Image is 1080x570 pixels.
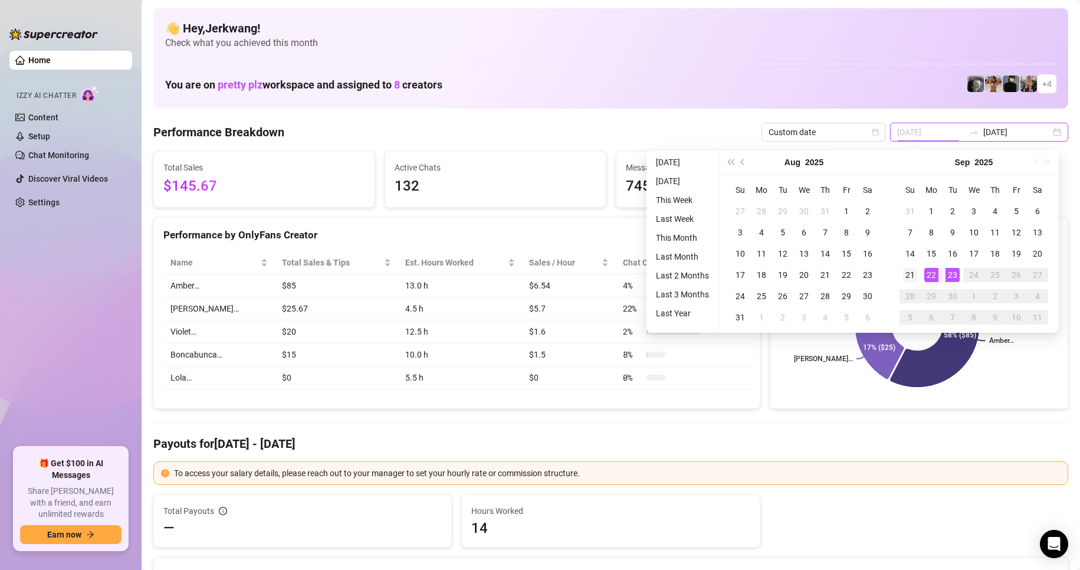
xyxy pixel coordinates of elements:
[1030,204,1045,218] div: 6
[793,222,815,243] td: 2025-08-06
[967,76,984,92] img: Amber
[988,310,1002,325] div: 9
[394,78,400,91] span: 8
[815,286,836,307] td: 2025-08-28
[398,343,522,366] td: 10.0 h
[963,222,984,243] td: 2025-09-10
[797,268,811,282] div: 20
[275,251,398,274] th: Total Sales & Tips
[797,289,811,303] div: 27
[163,161,365,174] span: Total Sales
[522,343,616,366] td: $1.5
[963,179,984,201] th: We
[174,467,1061,480] div: To access your salary details, please reach out to your manager to set your hourly rate or commis...
[165,37,1056,50] span: Check what you achieved this month
[924,268,938,282] div: 22
[983,126,1051,139] input: End date
[815,243,836,264] td: 2025-08-14
[921,222,942,243] td: 2025-09-08
[963,264,984,286] td: 2025-09-24
[963,307,984,328] td: 2025-10-08
[651,174,714,188] li: [DATE]
[730,264,751,286] td: 2025-08-17
[984,307,1006,328] td: 2025-10-09
[988,247,1002,261] div: 18
[776,225,790,240] div: 5
[900,222,921,243] td: 2025-09-07
[398,366,522,389] td: 5.5 h
[1006,286,1027,307] td: 2025-10-03
[1027,286,1048,307] td: 2025-10-04
[836,179,857,201] th: Fr
[857,179,878,201] th: Sa
[984,222,1006,243] td: 2025-09-11
[1030,225,1045,240] div: 13
[733,289,747,303] div: 24
[733,204,747,218] div: 27
[651,306,714,320] li: Last Year
[522,320,616,343] td: $1.6
[861,268,875,282] div: 23
[988,204,1002,218] div: 4
[924,204,938,218] div: 1
[839,268,854,282] div: 22
[1027,222,1048,243] td: 2025-09-13
[924,247,938,261] div: 15
[942,201,963,222] td: 2025-09-02
[857,201,878,222] td: 2025-08-02
[797,204,811,218] div: 30
[769,123,878,141] span: Custom date
[1030,289,1045,303] div: 4
[969,127,979,137] span: to
[1006,307,1027,328] td: 2025-10-10
[969,127,979,137] span: swap-right
[733,310,747,325] div: 31
[946,289,960,303] div: 30
[772,307,793,328] td: 2025-09-02
[163,366,275,389] td: Lola…
[161,469,169,477] span: exclamation-circle
[818,310,832,325] div: 4
[784,150,800,174] button: Choose a month
[984,264,1006,286] td: 2025-09-25
[9,28,98,40] img: logo-BBDzfeDw.svg
[219,507,227,515] span: info-circle
[754,225,769,240] div: 4
[1009,310,1023,325] div: 10
[733,268,747,282] div: 17
[1027,264,1048,286] td: 2025-09-27
[984,243,1006,264] td: 2025-09-18
[974,150,993,174] button: Choose a year
[793,201,815,222] td: 2025-07-30
[946,310,960,325] div: 7
[623,279,642,292] span: 4 %
[751,264,772,286] td: 2025-08-18
[942,222,963,243] td: 2025-09-09
[900,264,921,286] td: 2025-09-21
[924,225,938,240] div: 8
[839,310,854,325] div: 5
[903,289,917,303] div: 28
[967,268,981,282] div: 24
[1009,247,1023,261] div: 19
[28,132,50,141] a: Setup
[651,287,714,302] li: Last 3 Months
[861,204,875,218] div: 2
[623,302,642,315] span: 22 %
[818,204,832,218] div: 31
[751,222,772,243] td: 2025-08-04
[20,486,122,520] span: Share [PERSON_NAME] with a friend, and earn unlimited rewards
[163,175,365,198] span: $145.67
[754,268,769,282] div: 18
[1030,310,1045,325] div: 11
[86,530,94,539] span: arrow-right
[751,179,772,201] th: Mo
[989,337,1014,345] text: Amber…
[737,150,750,174] button: Previous month (PageUp)
[903,225,917,240] div: 7
[751,243,772,264] td: 2025-08-11
[165,78,442,91] h1: You are on workspace and assigned to creators
[815,307,836,328] td: 2025-09-04
[793,264,815,286] td: 2025-08-20
[772,286,793,307] td: 2025-08-26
